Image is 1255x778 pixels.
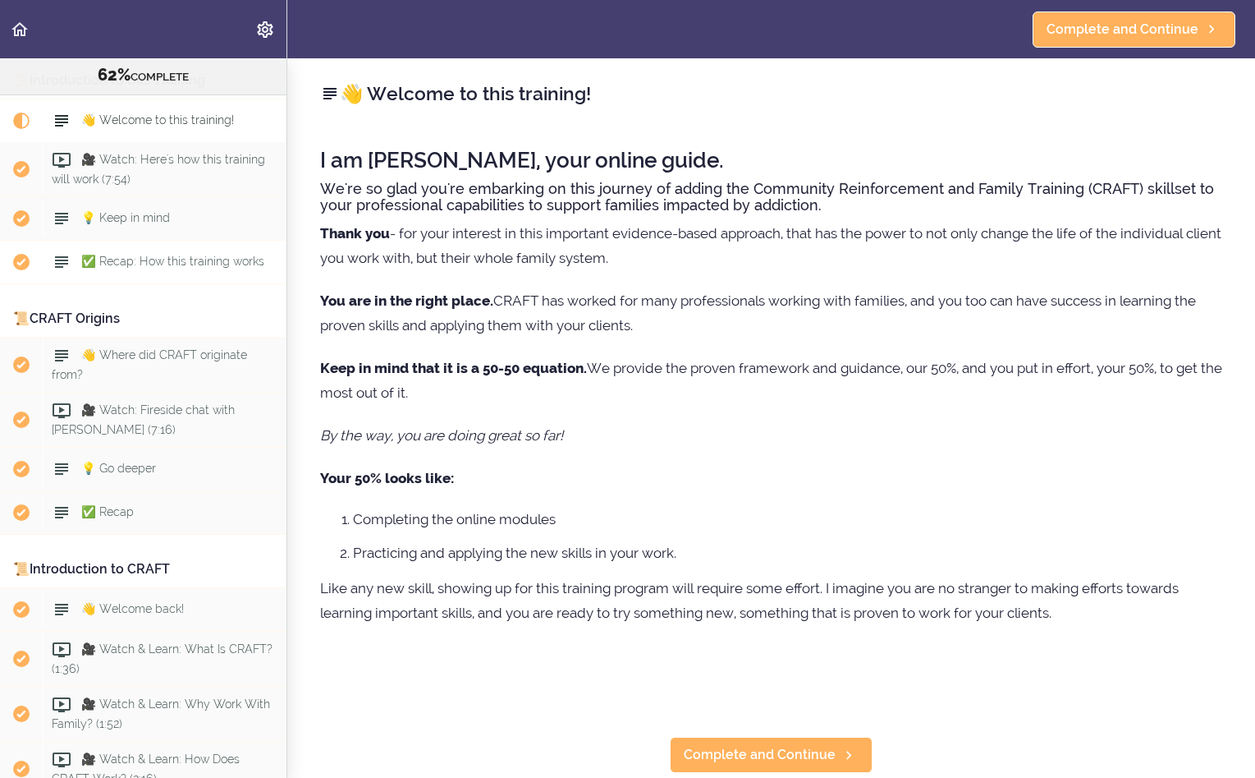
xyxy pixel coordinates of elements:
[81,505,134,518] span: ✅ Recap
[684,745,836,765] span: Complete and Continue
[255,20,275,39] svg: Settings Menu
[81,602,184,615] span: 👋 Welcome back!
[52,348,247,380] span: 👋 Where did CRAFT originate from?
[353,509,1222,530] li: Completing the online modules
[52,697,270,730] span: 🎥 Watch & Learn: Why Work With Family? (1:52)
[98,65,131,85] span: 62%
[52,403,235,435] span: 🎥 Watch: Fireside chat with [PERSON_NAME] (7:16)
[52,153,265,185] span: 🎥 Watch: Here's how this training will work (7:54)
[320,356,1222,405] p: We provide the proven framework and guidance, our 50%, and you put in effort, your 50%, to get th...
[10,20,30,39] svg: Back to course curriculum
[320,470,454,486] strong: Your 50% looks like:
[670,737,873,773] a: Complete and Continue
[320,576,1222,625] p: Like any new skill, showing up for this training program will require some effort. I imagine you ...
[320,360,587,376] strong: Keep in mind that it is a 50-50 equation.
[320,149,1222,173] h2: I am [PERSON_NAME], your online guide.
[320,181,1222,214] h4: We're so glad you're embarking on this journey of adding the Community Reinforcement and Family T...
[320,80,1222,108] h2: 👋 Welcome to this training!
[320,225,390,242] strong: Thank you
[320,221,1222,270] p: - for your interest in this important evidence-based approach, that has the power to not only cha...
[81,462,156,475] span: 💡 Go deeper
[353,542,1222,564] li: Practicing and applying the new skills in your work.
[81,255,264,268] span: ✅ Recap: How this training works
[1033,12,1235,48] a: Complete and Continue
[320,288,1222,338] p: CRAFT has worked for many professionals working with families, and you too can have success in le...
[21,65,266,86] div: COMPLETE
[81,211,170,224] span: 💡 Keep in mind
[81,113,234,127] span: 👋 Welcome to this training!
[52,642,273,674] span: 🎥 Watch & Learn: What Is CRAFT? (1:36)
[320,292,493,309] strong: You are in the right place.
[1047,20,1198,39] span: Complete and Continue
[320,427,563,444] em: By the way, you are doing great so far!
